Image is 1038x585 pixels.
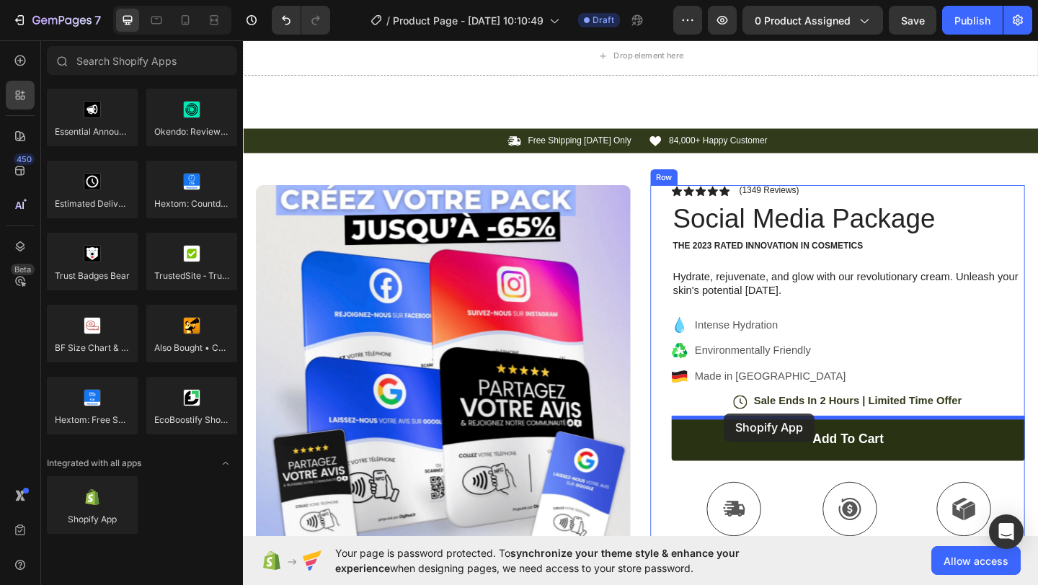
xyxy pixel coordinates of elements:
[889,6,936,35] button: Save
[6,6,107,35] button: 7
[14,153,35,165] div: 450
[47,46,237,75] input: Search Shopify Apps
[272,6,330,35] div: Undo/Redo
[954,13,990,28] div: Publish
[386,13,390,28] span: /
[901,14,925,27] span: Save
[335,547,740,574] span: synchronize your theme style & enhance your experience
[243,38,1038,537] iframe: Design area
[755,13,851,28] span: 0 product assigned
[742,6,883,35] button: 0 product assigned
[931,546,1021,575] button: Allow access
[989,514,1024,549] div: Open Intercom Messenger
[11,264,35,275] div: Beta
[942,6,1003,35] button: Publish
[94,12,101,29] p: 7
[335,545,796,576] span: Your page is password protected. To when designing pages, we need access to your store password.
[214,452,237,475] span: Toggle open
[393,13,544,28] span: Product Page - [DATE] 10:10:49
[593,14,614,27] span: Draft
[944,553,1008,568] span: Allow access
[47,457,141,470] span: Integrated with all apps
